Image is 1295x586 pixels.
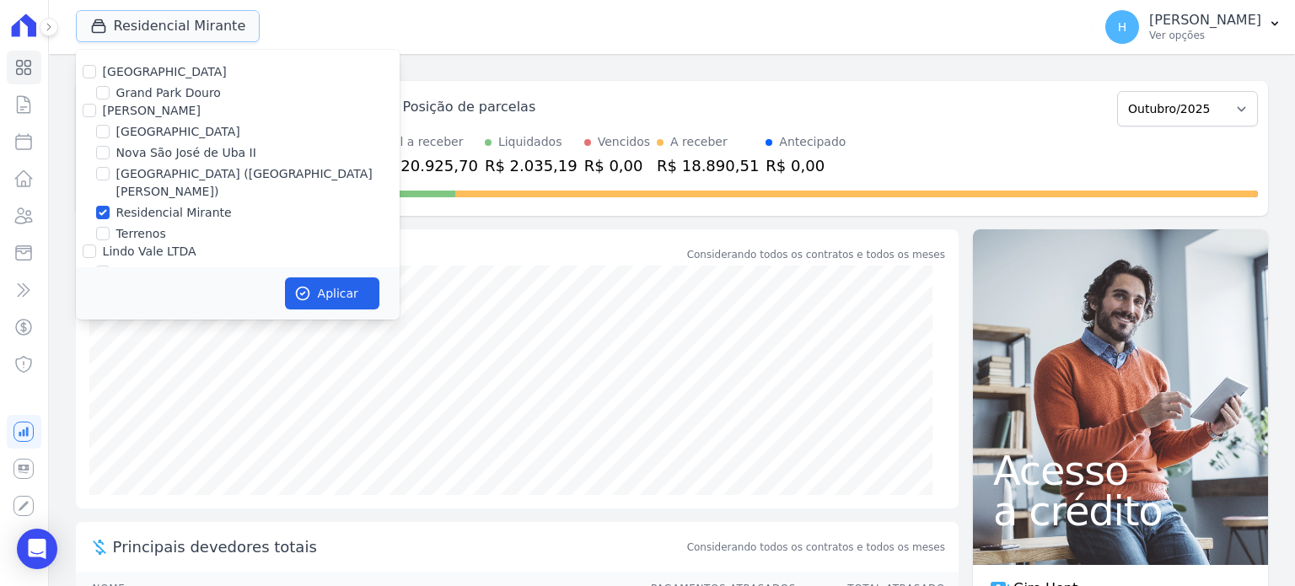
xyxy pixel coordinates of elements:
[779,133,846,151] div: Antecipado
[103,65,227,78] label: [GEOGRAPHIC_DATA]
[766,154,846,177] div: R$ 0,00
[485,154,578,177] div: R$ 2.035,19
[687,540,945,555] span: Considerando todos os contratos e todos os meses
[17,529,57,569] div: Open Intercom Messenger
[116,225,166,243] label: Terrenos
[76,10,261,42] button: Residencial Mirante
[670,133,728,151] div: A receber
[1118,21,1127,33] span: H
[116,165,400,201] label: [GEOGRAPHIC_DATA] ([GEOGRAPHIC_DATA][PERSON_NAME])
[376,154,478,177] div: R$ 20.925,70
[285,277,379,309] button: Aplicar
[403,97,536,117] div: Posição de parcelas
[103,245,196,258] label: Lindo Vale LTDA
[116,123,240,141] label: [GEOGRAPHIC_DATA]
[116,264,248,282] label: Residencial Lindo Vale
[993,491,1248,531] span: a crédito
[376,133,478,151] div: Total a receber
[657,154,759,177] div: R$ 18.890,51
[113,535,684,558] span: Principais devedores totais
[687,247,945,262] div: Considerando todos os contratos e todos os meses
[116,204,232,222] label: Residencial Mirante
[116,84,221,102] label: Grand Park Douro
[993,450,1248,491] span: Acesso
[1092,3,1295,51] button: H [PERSON_NAME] Ver opções
[584,154,650,177] div: R$ 0,00
[1149,12,1261,29] p: [PERSON_NAME]
[1149,29,1261,42] p: Ver opções
[116,144,256,162] label: Nova São José de Uba II
[598,133,650,151] div: Vencidos
[498,133,562,151] div: Liquidados
[103,104,201,117] label: [PERSON_NAME]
